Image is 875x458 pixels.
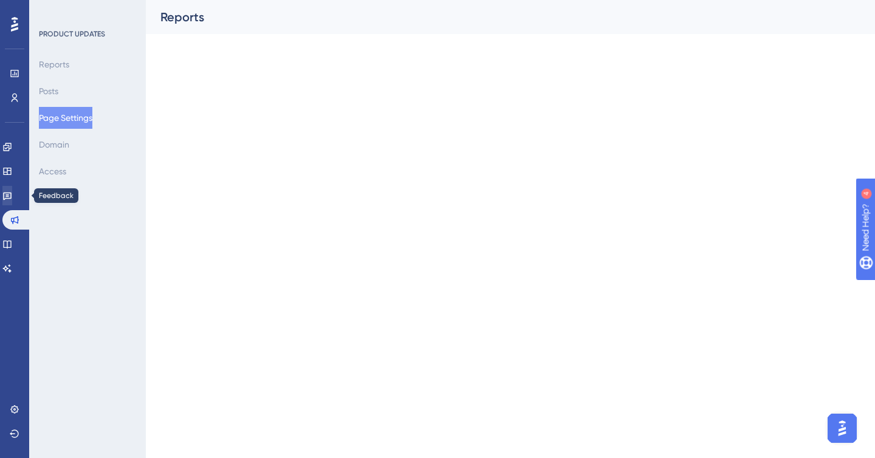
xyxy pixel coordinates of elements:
button: Posts [39,80,58,102]
button: Reports [39,53,69,75]
div: 4 [84,6,88,16]
iframe: UserGuiding AI Assistant Launcher [824,410,860,446]
div: Reports [160,9,830,26]
button: Page Settings [39,107,92,129]
div: PRODUCT UPDATES [39,29,105,39]
button: Domain [39,134,69,156]
span: Need Help? [29,3,76,18]
button: Access [39,160,66,182]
